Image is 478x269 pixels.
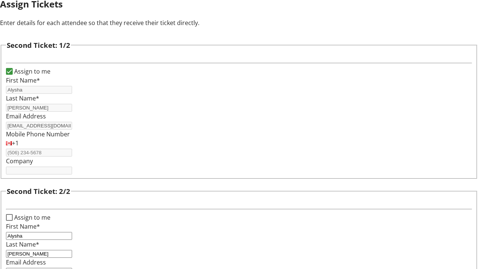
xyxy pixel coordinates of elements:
[6,149,72,157] input: (506) 234-5678
[13,213,50,222] label: Assign to me
[7,186,70,197] h3: Second Ticket: 2/2
[6,112,46,120] label: Email Address
[13,67,50,76] label: Assign to me
[6,222,40,231] label: First Name*
[6,157,33,165] label: Company
[7,40,70,50] h3: Second Ticket: 1/2
[6,240,39,248] label: Last Name*
[6,258,46,266] label: Email Address
[6,76,40,84] label: First Name*
[6,130,70,138] label: Mobile Phone Number
[6,94,39,102] label: Last Name*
